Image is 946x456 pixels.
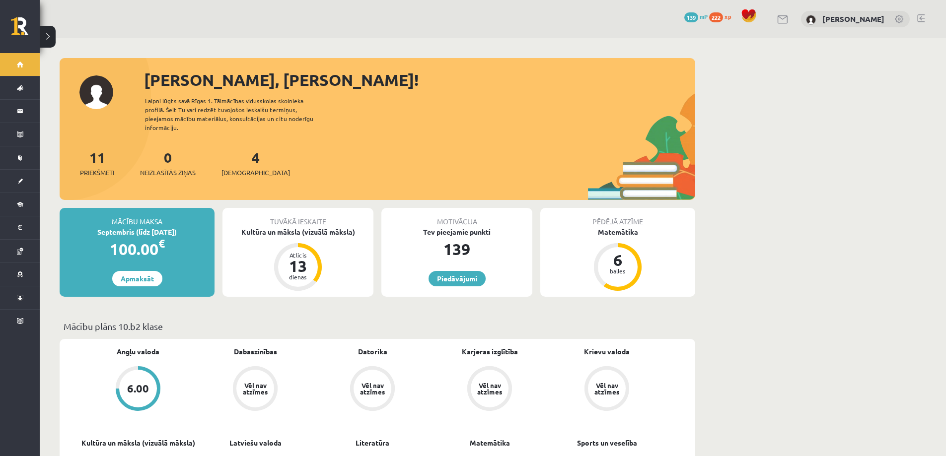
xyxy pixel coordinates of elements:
[11,17,40,42] a: Rīgas 1. Tālmācības vidusskola
[429,271,486,286] a: Piedāvājumi
[381,208,532,227] div: Motivācija
[127,383,149,394] div: 6.00
[603,252,633,268] div: 6
[584,346,630,357] a: Krievu valoda
[476,382,504,395] div: Vēl nav atzīmes
[158,236,165,251] span: €
[79,366,197,413] a: 6.00
[709,12,736,20] a: 222 xp
[64,320,691,333] p: Mācību plāns 10.b2 klase
[60,237,215,261] div: 100.00
[117,346,159,357] a: Angļu valoda
[381,237,532,261] div: 139
[140,148,196,178] a: 0Neizlasītās ziņas
[112,271,162,286] a: Apmaksāt
[725,12,731,20] span: xp
[700,12,708,20] span: mP
[140,168,196,178] span: Neizlasītās ziņas
[222,227,373,237] div: Kultūra un māksla (vizuālā māksla)
[80,168,114,178] span: Priekšmeti
[593,382,621,395] div: Vēl nav atzīmes
[431,366,548,413] a: Vēl nav atzīmes
[358,346,387,357] a: Datorika
[822,14,884,24] a: [PERSON_NAME]
[806,15,816,25] img: Emīls Miķelsons
[314,366,431,413] a: Vēl nav atzīmes
[144,68,695,92] div: [PERSON_NAME], [PERSON_NAME]!
[283,258,313,274] div: 13
[197,366,314,413] a: Vēl nav atzīmes
[145,96,331,132] div: Laipni lūgts savā Rīgas 1. Tālmācības vidusskolas skolnieka profilā. Šeit Tu vari redzēt tuvojošo...
[60,227,215,237] div: Septembris (līdz [DATE])
[548,366,665,413] a: Vēl nav atzīmes
[540,208,695,227] div: Pēdējā atzīme
[222,208,373,227] div: Tuvākā ieskaite
[229,438,282,448] a: Latviešu valoda
[709,12,723,22] span: 222
[283,252,313,258] div: Atlicis
[356,438,389,448] a: Literatūra
[603,268,633,274] div: balles
[241,382,269,395] div: Vēl nav atzīmes
[684,12,698,22] span: 139
[684,12,708,20] a: 139 mP
[60,208,215,227] div: Mācību maksa
[222,227,373,292] a: Kultūra un māksla (vizuālā māksla) Atlicis 13 dienas
[283,274,313,280] div: dienas
[221,148,290,178] a: 4[DEMOGRAPHIC_DATA]
[540,227,695,237] div: Matemātika
[470,438,510,448] a: Matemātika
[540,227,695,292] a: Matemātika 6 balles
[221,168,290,178] span: [DEMOGRAPHIC_DATA]
[81,438,195,448] a: Kultūra un māksla (vizuālā māksla)
[381,227,532,237] div: Tev pieejamie punkti
[80,148,114,178] a: 11Priekšmeti
[234,346,277,357] a: Dabaszinības
[462,346,518,357] a: Karjeras izglītība
[577,438,637,448] a: Sports un veselība
[359,382,386,395] div: Vēl nav atzīmes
